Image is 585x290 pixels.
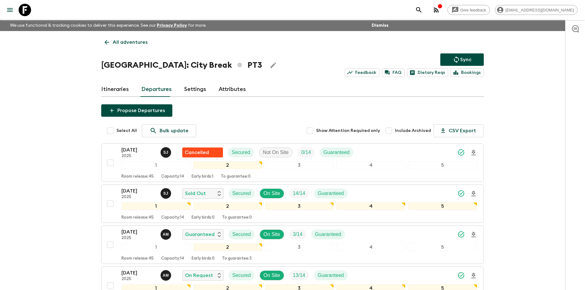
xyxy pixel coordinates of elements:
[101,59,262,71] h1: [GEOGRAPHIC_DATA]: City Break PT3
[121,228,156,236] p: [DATE]
[221,174,251,179] p: To guarantee: 0
[260,270,284,280] div: On Site
[293,231,302,238] p: 3 / 14
[318,190,344,197] p: Guaranteed
[121,215,154,220] p: Room release: 45
[265,243,334,251] div: 3
[229,229,255,239] div: Secured
[121,269,156,277] p: [DATE]
[297,147,315,157] div: Trip Fill
[263,149,289,156] p: Not On Site
[495,5,578,15] div: [EMAIL_ADDRESS][DOMAIN_NAME]
[267,59,279,71] button: Edit Adventure Title
[470,231,477,238] svg: Download Onboarding
[116,128,137,134] span: Select All
[185,272,213,279] p: On Request
[323,149,350,156] p: Guaranteed
[161,231,172,236] span: Ana Margarida Moura
[407,68,448,77] a: Dietary Reqs
[121,154,156,159] p: 2025
[457,8,490,12] span: Give feedback
[370,21,390,30] button: Dismiss
[219,82,246,97] a: Attributes
[336,161,406,169] div: 4
[161,272,172,277] span: Ana Margarida Moura
[264,190,280,197] p: On Site
[315,231,341,238] p: Guaranteed
[440,53,484,66] button: Sync adventure departures to the booking engine
[228,147,254,157] div: Secured
[260,188,284,198] div: On Site
[160,127,188,134] p: Bulk update
[413,4,425,16] button: search adventures
[121,202,191,210] div: 1
[408,161,477,169] div: 5
[408,202,477,210] div: 5
[457,149,465,156] svg: Synced Successfully
[161,149,172,154] span: Sónia Justo
[336,243,406,251] div: 4
[192,256,215,261] p: Early birds: 0
[161,229,172,240] button: AM
[193,161,262,169] div: 2
[264,231,280,238] p: On Site
[184,82,206,97] a: Settings
[502,8,577,12] span: [EMAIL_ADDRESS][DOMAIN_NAME]
[289,270,309,280] div: Trip Fill
[161,190,172,195] span: Sónia Justo
[101,143,484,182] button: [DATE]2025Sónia JustoFlash Pack cancellationSecuredNot On SiteTrip FillGuaranteed12345Room releas...
[451,68,484,77] a: Bookings
[101,104,172,117] button: Propose Departures
[163,191,168,196] p: S J
[121,146,156,154] p: [DATE]
[157,23,187,28] a: Privacy Policy
[121,174,154,179] p: Room release: 45
[460,56,471,63] p: Sync
[222,215,252,220] p: To guarantee: 0
[301,149,311,156] p: 0 / 14
[121,277,156,282] p: 2025
[457,272,465,279] svg: Synced Successfully
[293,190,305,197] p: 14 / 14
[7,20,209,31] p: We use functional & tracking cookies to deliver this experience. See our for more.
[163,273,169,278] p: A M
[161,215,184,220] p: Capacity: 14
[185,231,215,238] p: Guaranteed
[192,174,213,179] p: Early birds: 1
[457,231,465,238] svg: Synced Successfully
[232,231,251,238] p: Secured
[121,161,191,169] div: 1
[161,147,172,158] button: SJ
[433,124,484,137] button: CSV Export
[121,187,156,195] p: [DATE]
[408,243,477,251] div: 5
[447,5,490,15] a: Give feedback
[161,188,172,199] button: SJ
[121,236,156,241] p: 2025
[161,174,184,179] p: Capacity: 14
[121,256,154,261] p: Room release: 45
[316,128,380,134] span: Show Attention Required only
[222,256,252,261] p: To guarantee: 3
[142,124,196,137] a: Bulk update
[259,147,293,157] div: Not On Site
[192,215,215,220] p: Early birds: 0
[121,195,156,200] p: 2025
[163,232,169,237] p: A M
[4,4,16,16] button: menu
[161,270,172,281] button: AM
[185,190,206,197] p: Sold Out
[121,243,191,251] div: 1
[318,272,344,279] p: Guaranteed
[470,190,477,197] svg: Download Onboarding
[382,68,405,77] a: FAQ
[265,161,334,169] div: 3
[345,68,379,77] a: Feedback
[229,188,255,198] div: Secured
[232,272,251,279] p: Secured
[163,150,168,155] p: S J
[336,202,406,210] div: 4
[229,270,255,280] div: Secured
[101,225,484,264] button: [DATE]2025Ana Margarida MouraGuaranteedSecuredOn SiteTrip FillGuaranteed12345Room release:45Capac...
[265,202,334,210] div: 3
